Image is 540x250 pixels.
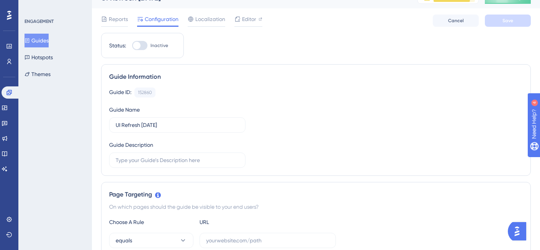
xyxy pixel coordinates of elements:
iframe: UserGuiding AI Assistant Launcher [508,220,531,243]
span: equals [116,236,132,245]
button: Save [485,15,531,27]
button: equals [109,233,193,248]
span: Reports [109,15,128,24]
span: Need Help? [18,2,48,11]
span: Configuration [145,15,178,24]
input: Type your Guide’s Description here [116,156,239,164]
div: Guide Description [109,140,153,149]
div: 152860 [138,89,152,96]
div: 4 [53,4,56,10]
div: Page Targeting [109,190,523,199]
div: Guide ID: [109,88,131,97]
div: Status: [109,41,126,50]
span: Cancel [448,18,464,24]
div: Choose A Rule [109,218,193,227]
button: Cancel [433,15,479,27]
span: Editor [242,15,256,24]
span: Localization [195,15,225,24]
div: Guide Name [109,105,140,114]
span: Inactive [151,42,168,49]
input: Type your Guide’s Name here [116,121,239,129]
input: yourwebsite.com/path [206,236,329,245]
div: On which pages should the guide be visible to your end users? [109,202,523,211]
button: Hotspots [25,50,53,64]
button: Guides [25,34,49,47]
div: Guide Information [109,72,523,81]
button: Themes [25,67,51,81]
span: Save [502,18,513,24]
div: ENGAGEMENT [25,18,54,24]
div: URL [200,218,284,227]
